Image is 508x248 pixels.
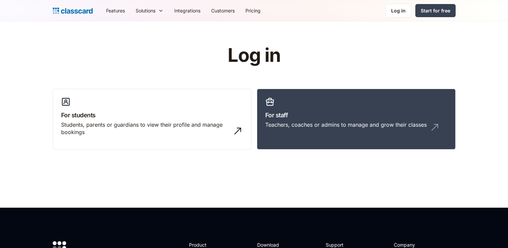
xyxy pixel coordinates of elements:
[391,7,406,14] div: Log in
[415,4,456,17] a: Start for free
[130,3,169,18] div: Solutions
[385,4,411,17] a: Log in
[265,121,427,128] div: Teachers, coaches or admins to manage and grow their classes
[421,7,450,14] div: Start for free
[147,45,361,66] h1: Log in
[61,111,243,120] h3: For students
[101,3,130,18] a: Features
[61,121,230,136] div: Students, parents or guardians to view their profile and manage bookings
[53,6,93,15] a: home
[53,89,251,150] a: For studentsStudents, parents or guardians to view their profile and manage bookings
[240,3,266,18] a: Pricing
[206,3,240,18] a: Customers
[265,111,447,120] h3: For staff
[169,3,206,18] a: Integrations
[136,7,155,14] div: Solutions
[257,89,456,150] a: For staffTeachers, coaches or admins to manage and grow their classes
